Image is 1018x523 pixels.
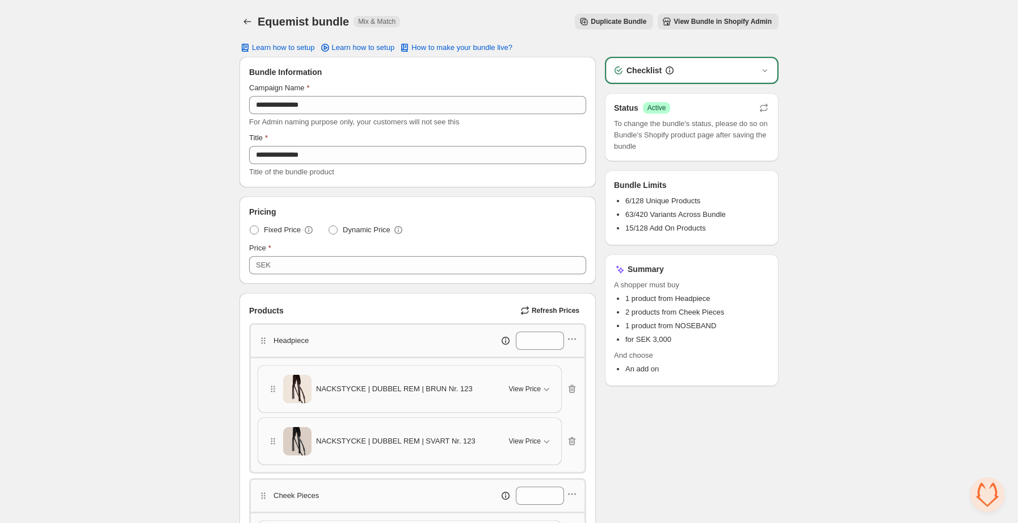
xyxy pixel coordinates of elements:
span: And choose [614,350,769,361]
span: How to make your bundle live? [411,43,512,52]
button: View Price [502,432,559,450]
span: 6/128 Unique Products [625,196,700,205]
h3: Checklist [626,65,662,76]
li: 2 products from Cheek Pieces [625,307,769,318]
span: Dynamic Price [343,224,390,236]
span: Products [249,305,284,316]
span: NACKSTYCKE | DUBBEL REM | SVART Nr. 123 [316,436,476,447]
button: View Bundle in Shopify Admin [658,14,779,30]
img: NACKSTYCKE | DUBBEL REM | SVART Nr. 123 [283,424,312,459]
p: Cheek Pieces [274,490,319,501]
label: Price [249,242,271,254]
span: Refresh Prices [532,306,579,315]
span: View Bundle in Shopify Admin [674,17,772,26]
button: Learn how to setup [233,40,322,56]
img: NACKSTYCKE | DUBBEL REM | BRUN Nr. 123 [283,371,312,407]
span: Title of the bundle product [249,168,334,176]
span: Mix & Match [358,17,396,26]
button: How to make your bundle live? [392,40,519,56]
div: Відкритий чат [970,478,1004,512]
span: A shopper must buy [614,279,769,291]
li: 1 product from Headpiece [625,293,769,304]
span: To change the bundle's status, please do so on Bundle's Shopify product page after saving the bundle [614,118,769,152]
button: Duplicate Bundle [575,14,653,30]
span: Bundle Information [249,66,322,78]
h3: Status [614,102,638,114]
h3: Bundle Limits [614,179,667,191]
label: Campaign Name [249,82,310,94]
span: 63/420 Variants Across Bundle [625,210,726,219]
h1: Equemist bundle [258,15,349,28]
span: Fixed Price [264,224,301,236]
span: Learn how to setup [252,43,315,52]
span: Duplicate Bundle [591,17,646,26]
h3: Summary [628,263,664,275]
p: Headpiece [274,335,309,346]
button: Refresh Prices [516,303,586,319]
span: View Price [509,384,541,394]
span: View Price [509,437,541,446]
span: NACKSTYCKE | DUBBEL REM | BRUN Nr. 123 [316,383,473,395]
a: Learn how to setup [313,40,402,56]
span: For Admin naming purpose only, your customers will not see this [249,118,459,126]
span: Learn how to setup [332,43,395,52]
li: 1 product from NOSEBAND [625,320,769,332]
li: for SEK 3,000 [625,334,769,345]
span: Active [647,103,666,112]
span: 15/128 Add On Products [625,224,706,232]
button: Back [239,14,255,30]
label: Title [249,132,268,144]
span: Pricing [249,206,276,217]
div: SEK [256,260,271,271]
button: View Price [502,380,559,398]
li: An add on [625,363,769,375]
